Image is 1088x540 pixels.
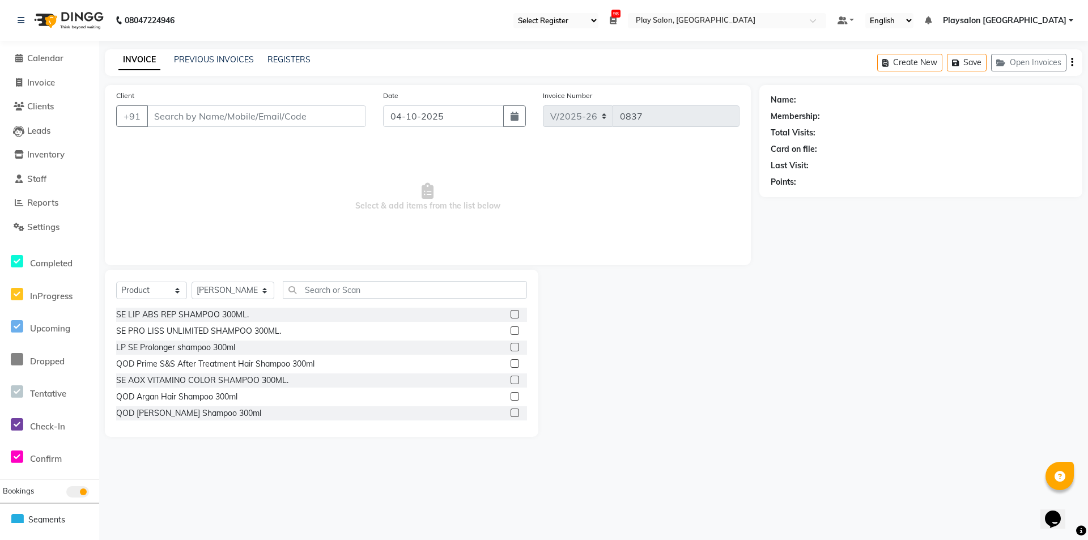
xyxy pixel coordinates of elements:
[30,258,73,269] span: Completed
[771,143,817,155] div: Card on file:
[116,309,249,321] div: SE LIP ABS REP SHAMPOO 300ML.
[27,101,54,112] span: Clients
[27,125,50,136] span: Leads
[30,356,65,367] span: Dropped
[877,54,942,71] button: Create New
[267,54,311,65] a: REGISTERS
[116,342,235,354] div: LP SE Prolonger shampoo 300ml
[383,91,398,101] label: Date
[30,323,70,334] span: Upcoming
[771,110,820,122] div: Membership:
[947,54,987,71] button: Save
[116,91,134,101] label: Client
[3,486,34,495] span: Bookings
[27,197,58,208] span: Reports
[29,5,107,36] img: logo
[27,173,46,184] span: Staff
[27,149,65,160] span: Inventory
[30,421,65,432] span: Check-In
[147,105,366,127] input: Search by Name/Mobile/Email/Code
[611,10,620,18] span: 98
[116,375,288,386] div: SE AOX VITAMINO COLOR SHAMPOO 300ML.
[771,94,796,106] div: Name:
[116,391,237,403] div: QOD Argan Hair Shampoo 300ml
[30,291,73,301] span: InProgress
[27,77,55,88] span: Invoice
[1040,495,1077,529] iframe: chat widget
[543,91,592,101] label: Invoice Number
[118,50,160,70] a: INVOICE
[174,54,254,65] a: PREVIOUS INVOICES
[116,358,314,370] div: QOD Prime S&S After Treatment Hair Shampoo 300ml
[125,5,175,36] b: 08047224946
[116,325,281,337] div: SE PRO LISS UNLIMITED SHAMPOO 300ML.
[116,141,739,254] span: Select & add items from the list below
[283,281,527,299] input: Search or Scan
[771,176,796,188] div: Points:
[30,388,66,399] span: Tentative
[116,407,261,419] div: QOD [PERSON_NAME] Shampoo 300ml
[30,453,62,464] span: Confirm
[27,222,59,232] span: Settings
[943,15,1066,27] span: Playsalon [GEOGRAPHIC_DATA]
[771,127,815,139] div: Total Visits:
[991,54,1066,71] button: Open Invoices
[116,105,148,127] button: +91
[771,160,809,172] div: Last Visit:
[27,53,63,63] span: Calendar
